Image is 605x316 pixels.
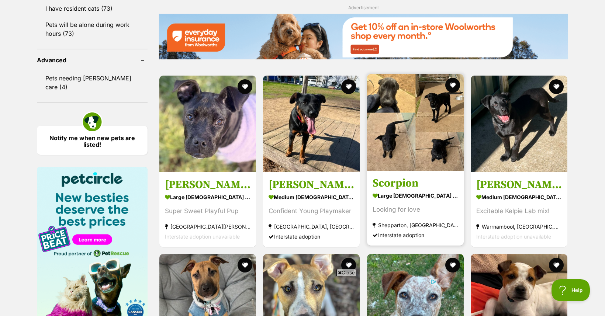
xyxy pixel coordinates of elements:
button: favourite [238,79,252,94]
a: I have resident cats (73) [37,1,148,16]
div: Excitable Kelpie Lab mix! [476,206,562,216]
img: Dewey - Australian Cattle Dog [263,76,360,172]
span: Interstate adoption unavailable [476,233,551,240]
div: Interstate adoption [373,230,458,240]
h3: [PERSON_NAME] [269,178,354,192]
strong: large [DEMOGRAPHIC_DATA] Dog [165,192,250,202]
strong: [GEOGRAPHIC_DATA][PERSON_NAME][GEOGRAPHIC_DATA] [165,222,250,232]
iframe: Advertisement [168,279,437,312]
strong: Warrnambool, [GEOGRAPHIC_DATA] [476,222,562,232]
span: Advertisement [348,5,379,10]
span: Interstate adoption unavailable [165,233,240,240]
a: [PERSON_NAME] large [DEMOGRAPHIC_DATA] Dog Super Sweet Playful Pup [GEOGRAPHIC_DATA][PERSON_NAME]... [159,172,256,247]
button: favourite [238,258,252,272]
strong: [GEOGRAPHIC_DATA], [GEOGRAPHIC_DATA] [269,222,354,232]
strong: medium [DEMOGRAPHIC_DATA] Dog [269,192,354,202]
img: Marty - Bullmastiff x Boxer Dog [159,76,256,172]
button: favourite [549,79,564,94]
a: Pets needing [PERSON_NAME] care (4) [37,70,148,95]
a: Scorpion large [DEMOGRAPHIC_DATA] Dog Looking for love Shepparton, [GEOGRAPHIC_DATA] Interstate a... [367,171,464,246]
div: Confident Young Playmaker [269,206,354,216]
a: Pets will be alone during work hours (73) [37,17,148,41]
a: Everyday Insurance promotional banner [159,14,568,60]
strong: large [DEMOGRAPHIC_DATA] Dog [373,190,458,201]
button: favourite [342,258,356,272]
button: favourite [342,79,356,94]
img: Everyday Insurance promotional banner [159,14,568,59]
h3: [PERSON_NAME] [165,178,250,192]
h3: [PERSON_NAME] [476,178,562,192]
div: Looking for love [373,205,458,215]
a: Notify me when new pets are listed! [37,126,148,155]
header: Advanced [37,57,148,63]
span: Close [336,269,356,276]
img: Scorpion - Labrador Retriever Dog [367,74,464,171]
div: Interstate adoption [269,232,354,242]
a: [PERSON_NAME] medium [DEMOGRAPHIC_DATA] Dog Confident Young Playmaker [GEOGRAPHIC_DATA], [GEOGRAP... [263,172,360,247]
div: Super Sweet Playful Pup [165,206,250,216]
a: [PERSON_NAME] medium [DEMOGRAPHIC_DATA] Dog Excitable Kelpie Lab mix! Warrnambool, [GEOGRAPHIC_DA... [471,172,567,247]
h3: Scorpion [373,176,458,190]
iframe: Help Scout Beacon - Open [552,279,590,301]
button: favourite [549,258,564,272]
strong: Shepparton, [GEOGRAPHIC_DATA] [373,220,458,230]
button: favourite [445,78,460,93]
img: Jesse - Labrador Retriever Dog [471,76,567,172]
strong: medium [DEMOGRAPHIC_DATA] Dog [476,192,562,202]
button: favourite [445,258,460,272]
